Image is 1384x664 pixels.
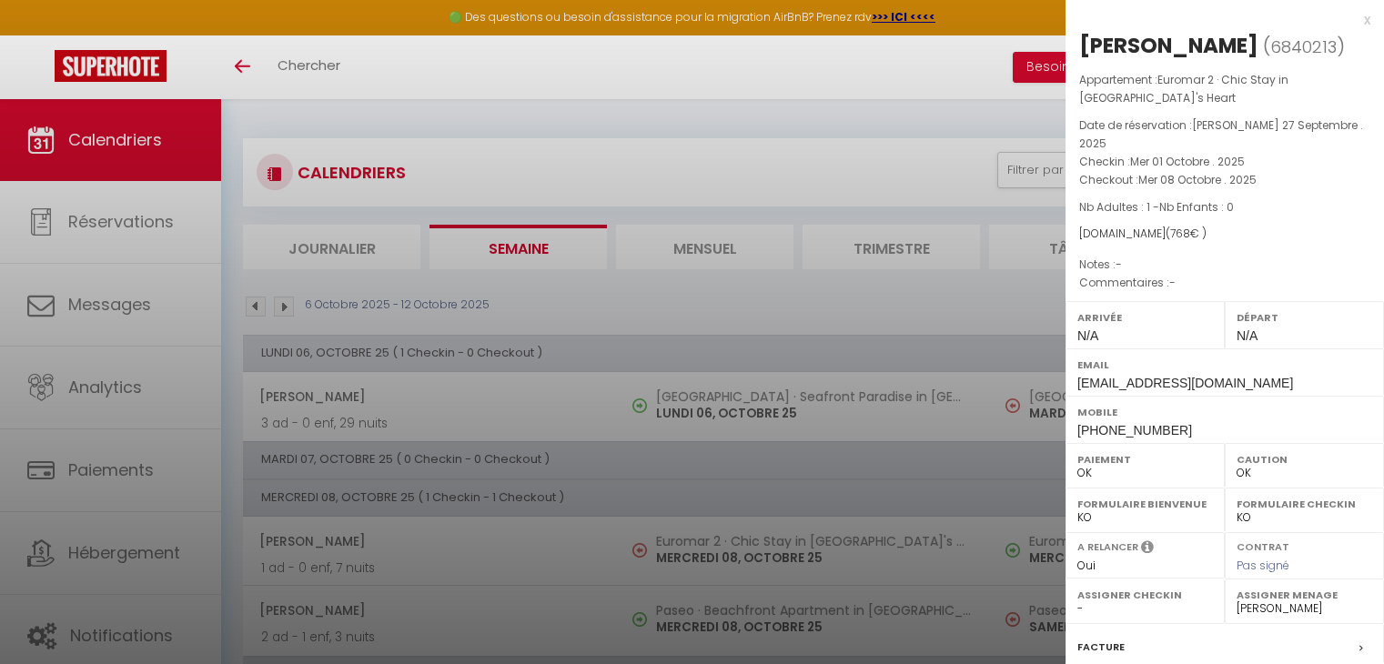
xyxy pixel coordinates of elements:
[1237,495,1372,513] label: Formulaire Checkin
[1077,539,1138,555] label: A relancer
[1079,171,1370,189] p: Checkout :
[1237,539,1289,551] label: Contrat
[1166,226,1207,241] span: ( € )
[1141,539,1154,559] i: Sélectionner OUI si vous souhaiter envoyer les séquences de messages post-checkout
[1077,586,1213,604] label: Assigner Checkin
[1170,226,1190,241] span: 768
[1077,376,1293,390] span: [EMAIL_ADDRESS][DOMAIN_NAME]
[1077,423,1192,438] span: [PHONE_NUMBER]
[1079,226,1370,243] div: [DOMAIN_NAME]
[1237,328,1258,343] span: N/A
[1079,72,1288,106] span: Euromar 2 · Chic Stay in [GEOGRAPHIC_DATA]'s Heart
[1077,638,1125,657] label: Facture
[1263,34,1345,59] span: ( )
[1079,256,1370,274] p: Notes :
[1079,71,1370,107] p: Appartement :
[1270,35,1337,58] span: 6840213
[1079,199,1234,215] span: Nb Adultes : 1 -
[1237,308,1372,327] label: Départ
[1077,328,1098,343] span: N/A
[1116,257,1122,272] span: -
[1237,586,1372,604] label: Assigner Menage
[1077,450,1213,468] label: Paiement
[1079,153,1370,171] p: Checkin :
[1138,172,1257,187] span: Mer 08 Octobre . 2025
[1130,154,1245,169] span: Mer 01 Octobre . 2025
[1169,275,1176,290] span: -
[1077,403,1372,421] label: Mobile
[1237,558,1289,573] span: Pas signé
[1079,31,1258,60] div: [PERSON_NAME]
[1079,116,1370,153] p: Date de réservation :
[1066,9,1370,31] div: x
[1159,199,1234,215] span: Nb Enfants : 0
[1079,117,1363,151] span: [PERSON_NAME] 27 Septembre . 2025
[1077,495,1213,513] label: Formulaire Bienvenue
[1077,356,1372,374] label: Email
[1237,450,1372,468] label: Caution
[1077,308,1213,327] label: Arrivée
[1079,274,1370,292] p: Commentaires :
